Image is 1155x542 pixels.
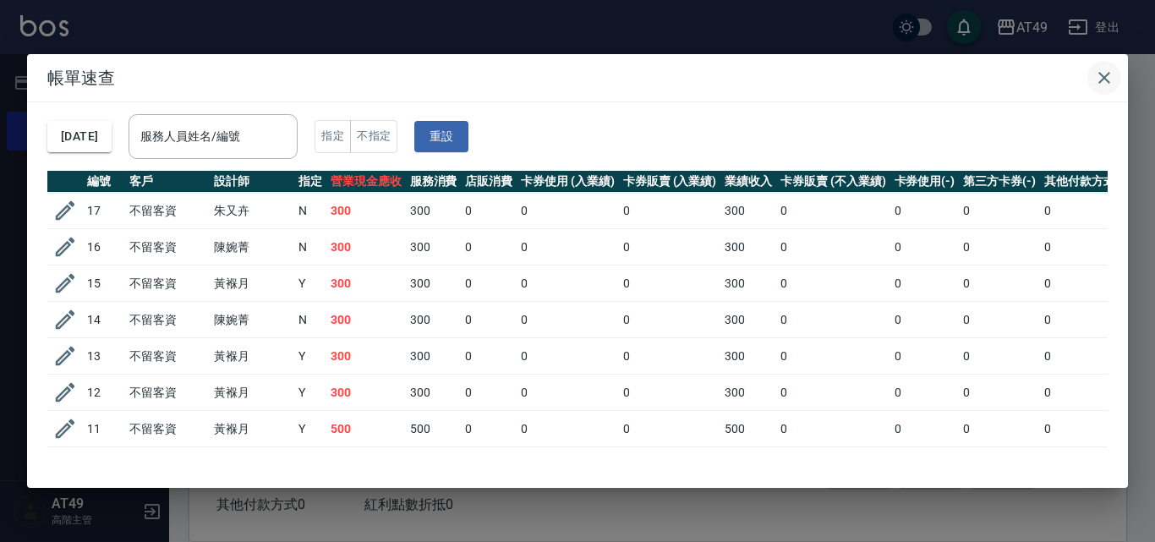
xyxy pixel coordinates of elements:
[959,338,1040,375] td: 0
[1040,302,1133,338] td: 0
[27,54,1128,101] h2: 帳單速查
[326,411,406,447] td: 500
[890,229,960,266] td: 0
[406,411,462,447] td: 500
[326,193,406,229] td: 300
[890,447,960,484] td: 0
[210,338,294,375] td: 黃褓月
[315,120,351,153] button: 指定
[890,338,960,375] td: 0
[890,411,960,447] td: 0
[461,171,517,193] th: 店販消費
[294,338,326,375] td: Y
[83,229,125,266] td: 16
[776,302,890,338] td: 0
[776,375,890,411] td: 0
[406,266,462,302] td: 300
[83,447,125,484] td: 10
[720,171,776,193] th: 業績收入
[125,171,210,193] th: 客戶
[414,121,468,152] button: 重設
[294,229,326,266] td: N
[210,302,294,338] td: 陳婉菁
[959,171,1040,193] th: 第三方卡券(-)
[959,266,1040,302] td: 0
[125,229,210,266] td: 不留客資
[83,411,125,447] td: 11
[959,447,1040,484] td: 0
[294,411,326,447] td: Y
[890,266,960,302] td: 0
[125,302,210,338] td: 不留客資
[890,375,960,411] td: 0
[619,266,721,302] td: 0
[125,447,210,484] td: 不留客資
[326,302,406,338] td: 300
[619,447,721,484] td: 0
[406,338,462,375] td: 300
[720,338,776,375] td: 300
[294,171,326,193] th: 指定
[125,193,210,229] td: 不留客資
[83,266,125,302] td: 15
[125,266,210,302] td: 不留客資
[890,171,960,193] th: 卡券使用(-)
[890,193,960,229] td: 0
[776,447,890,484] td: 0
[294,447,326,484] td: Y
[125,411,210,447] td: 不留客資
[294,302,326,338] td: N
[517,266,619,302] td: 0
[1040,266,1133,302] td: 0
[959,302,1040,338] td: 0
[619,338,721,375] td: 0
[517,302,619,338] td: 0
[720,375,776,411] td: 300
[326,338,406,375] td: 300
[461,411,517,447] td: 0
[406,302,462,338] td: 300
[1040,447,1133,484] td: 0
[210,375,294,411] td: 黃褓月
[461,266,517,302] td: 0
[1040,375,1133,411] td: 0
[1040,229,1133,266] td: 0
[210,411,294,447] td: 黃褓月
[776,193,890,229] td: 0
[83,193,125,229] td: 17
[406,229,462,266] td: 300
[350,120,397,153] button: 不指定
[517,375,619,411] td: 0
[776,338,890,375] td: 0
[619,171,721,193] th: 卡券販賣 (入業績)
[406,447,462,484] td: 500
[406,171,462,193] th: 服務消費
[619,411,721,447] td: 0
[461,447,517,484] td: 0
[294,266,326,302] td: Y
[83,171,125,193] th: 編號
[210,266,294,302] td: 黃褓月
[776,171,890,193] th: 卡券販賣 (不入業績)
[959,375,1040,411] td: 0
[210,229,294,266] td: 陳婉菁
[125,338,210,375] td: 不留客資
[619,375,721,411] td: 0
[406,193,462,229] td: 300
[959,193,1040,229] td: 0
[461,193,517,229] td: 0
[517,447,619,484] td: 0
[720,266,776,302] td: 300
[1040,171,1133,193] th: 其他付款方式(-)
[720,193,776,229] td: 300
[776,229,890,266] td: 0
[619,193,721,229] td: 0
[517,411,619,447] td: 0
[720,302,776,338] td: 300
[619,302,721,338] td: 0
[1040,338,1133,375] td: 0
[326,447,406,484] td: 500
[210,193,294,229] td: 朱又卉
[461,229,517,266] td: 0
[326,266,406,302] td: 300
